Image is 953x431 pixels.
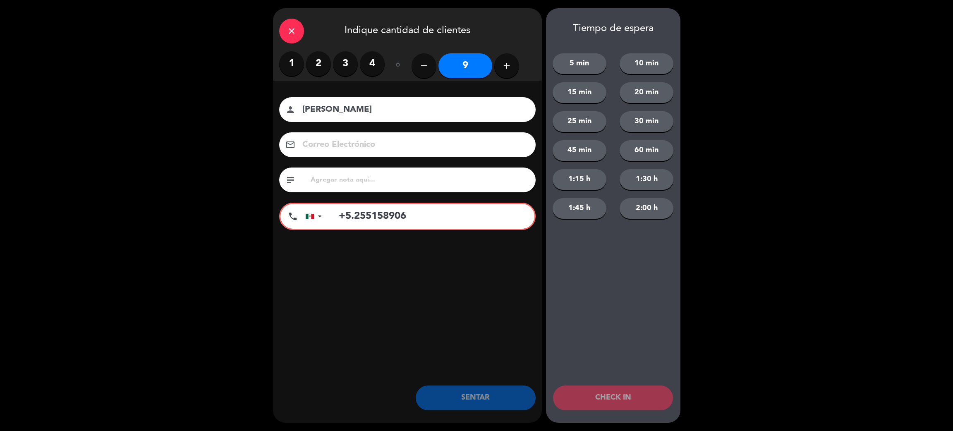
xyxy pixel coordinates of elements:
i: close [287,26,297,36]
input: Nombre del cliente [302,103,525,117]
button: 60 min [620,140,673,161]
label: 2 [306,51,331,76]
button: 1:45 h [553,198,606,219]
button: 5 min [553,53,606,74]
i: subject [285,175,295,185]
button: 1:30 h [620,169,673,190]
button: 1:15 h [553,169,606,190]
label: 4 [360,51,385,76]
button: 15 min [553,82,606,103]
input: Correo Electrónico [302,138,525,152]
button: 2:00 h [620,198,673,219]
input: Agregar nota aquí... [310,174,529,186]
button: 20 min [620,82,673,103]
i: person [285,105,295,115]
div: Indique cantidad de clientes [273,8,542,51]
div: Tiempo de espera [546,23,680,35]
div: Mexico (México): +52 [306,204,325,228]
button: 25 min [553,111,606,132]
button: add [494,53,519,78]
div: ó [385,51,412,80]
button: 10 min [620,53,673,74]
i: email [285,140,295,150]
button: SENTAR [416,386,536,410]
i: phone [288,211,298,221]
label: 3 [333,51,358,76]
button: remove [412,53,436,78]
label: 1 [279,51,304,76]
button: CHECK IN [553,386,673,410]
i: add [502,61,512,71]
button: 45 min [553,140,606,161]
i: remove [419,61,429,71]
button: 30 min [620,111,673,132]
